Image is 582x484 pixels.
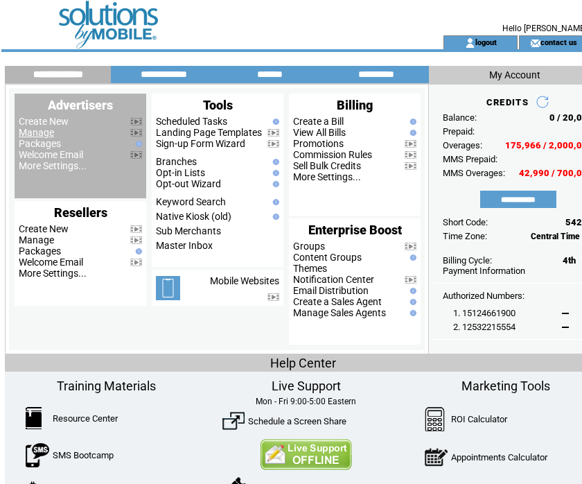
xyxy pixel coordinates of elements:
[19,127,54,138] a: Manage
[132,248,142,254] img: help.gif
[267,293,279,301] img: video.png
[267,140,279,148] img: video.png
[443,217,488,227] span: Short Code:
[443,231,487,241] span: Time Zone:
[293,263,327,274] a: Themes
[267,129,279,137] img: video.png
[293,160,361,171] a: Sell Bulk Credits
[293,274,374,285] a: Notification Center
[443,126,475,137] span: Prepaid:
[130,259,142,266] img: video.png
[293,127,346,138] a: View All Bills
[210,275,279,286] a: Mobile Websites
[531,232,580,241] span: Central Time
[270,170,279,176] img: help.gif
[308,223,402,237] span: Enterprise Boost
[443,266,525,276] a: Payment Information
[407,288,416,294] img: help.gif
[19,234,54,245] a: Manage
[156,178,221,189] a: Opt-out Wizard
[530,37,540,49] img: contact_us_icon.gif
[337,98,373,112] span: Billing
[19,257,83,268] a: Welcome Email
[26,443,49,467] img: SMSBootcamp.png
[407,130,416,136] img: help.gif
[256,397,356,406] span: Mon - Fri 9:00-5:00 Eastern
[130,129,142,137] img: video.png
[407,299,416,305] img: help.gif
[203,98,233,112] span: Tools
[48,98,113,112] span: Advertisers
[53,413,118,424] a: Resource Center
[443,255,492,266] span: Billing Cycle:
[248,416,346,426] a: Schedule a Screen Share
[19,138,61,149] a: Packages
[293,138,344,149] a: Promotions
[407,254,416,261] img: help.gif
[293,149,372,160] a: Commission Rules
[405,162,416,170] img: video.png
[293,296,382,307] a: Create a Sales Agent
[260,439,352,470] img: Contact Us
[293,171,361,182] a: More Settings...
[443,291,524,301] span: Authorized Numbers:
[130,151,142,159] img: video.png
[453,322,515,332] span: 2. 12532215554
[26,407,42,429] img: ResourceCenter.png
[293,285,369,296] a: Email Distribution
[132,141,142,147] img: help.gif
[19,160,87,171] a: More Settings...
[130,236,142,244] img: video.png
[293,116,344,127] a: Create a Bill
[156,116,227,127] a: Scheduled Tasks
[405,243,416,250] img: video.png
[451,414,507,424] a: ROI Calculator
[19,116,69,127] a: Create New
[425,407,446,431] img: Calculator.png
[156,138,245,149] a: Sign-up Form Wizard
[405,140,416,148] img: video.png
[465,37,475,49] img: account_icon.gif
[475,37,497,46] a: logout
[270,159,279,165] img: help.gif
[130,118,142,126] img: video.png
[130,225,142,233] img: video.png
[425,445,448,469] img: AppointmentCalc.png
[19,268,87,279] a: More Settings...
[54,205,107,220] span: Resellers
[156,240,213,251] a: Master Inbox
[156,127,262,138] a: Landing Page Templates
[451,452,547,463] a: Appointments Calculator
[19,223,69,234] a: Create New
[563,255,576,266] span: 4th
[293,252,362,263] a: Content Groups
[461,379,550,393] span: Marketing Tools
[270,199,279,205] img: help.gif
[405,151,416,159] img: video.png
[156,276,180,300] img: mobile-websites.png
[486,97,529,107] span: CREDITS
[443,140,482,150] span: Overages:
[270,214,279,220] img: help.gif
[272,379,341,393] span: Live Support
[57,379,156,393] span: Training Materials
[405,276,416,284] img: video.png
[293,241,325,252] a: Groups
[407,119,416,125] img: help.gif
[443,112,477,123] span: Balance:
[156,211,231,222] a: Native Kiosk (old)
[270,119,279,125] img: help.gif
[19,149,83,160] a: Welcome Email
[156,225,221,236] a: Sub Merchants
[443,154,497,164] span: MMS Prepaid:
[540,37,577,46] a: contact us
[293,307,386,318] a: Manage Sales Agents
[489,69,540,80] span: My Account
[270,356,336,370] span: Help Center
[156,167,205,178] a: Opt-in Lists
[53,450,114,460] a: SMS Bootcamp
[19,245,61,257] a: Packages
[443,168,505,178] span: MMS Overages:
[156,156,197,167] a: Branches
[156,196,226,207] a: Keyword Search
